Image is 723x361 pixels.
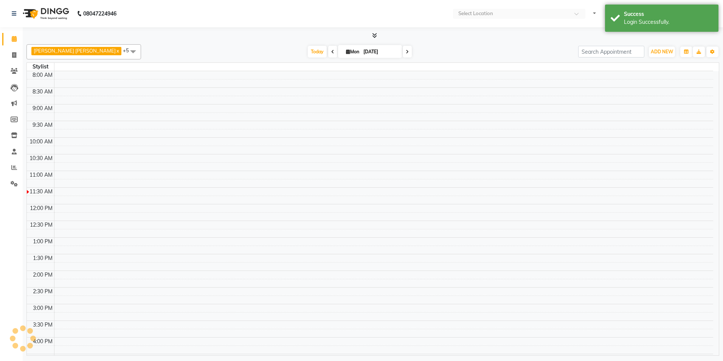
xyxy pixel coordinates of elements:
div: 10:30 AM [28,154,54,162]
div: 2:00 PM [31,271,54,279]
input: Search Appointment [578,46,644,58]
div: 12:30 PM [28,221,54,229]
div: Success [624,10,713,18]
div: 3:30 PM [31,321,54,329]
b: 08047224946 [83,3,116,24]
div: 2:30 PM [31,288,54,296]
div: Login Successfully. [624,18,713,26]
input: 2025-09-01 [361,46,399,58]
div: 12:00 PM [28,204,54,212]
span: ADD NEW [651,49,673,54]
button: ADD NEW [649,47,675,57]
div: 4:00 PM [31,338,54,345]
span: +5 [123,47,135,53]
span: Mon [344,49,361,54]
div: 8:30 AM [31,88,54,96]
div: 3:00 PM [31,304,54,312]
div: Select Location [458,10,493,17]
div: 9:30 AM [31,121,54,129]
div: 11:30 AM [28,188,54,196]
div: 9:00 AM [31,104,54,112]
div: 1:00 PM [31,238,54,246]
div: Stylist [27,63,54,71]
span: [PERSON_NAME] [PERSON_NAME] [34,48,116,54]
div: 8:00 AM [31,71,54,79]
div: 11:00 AM [28,171,54,179]
span: Today [308,46,327,58]
img: logo [19,3,71,24]
div: 1:30 PM [31,254,54,262]
div: 10:00 AM [28,138,54,146]
a: x [116,48,119,54]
